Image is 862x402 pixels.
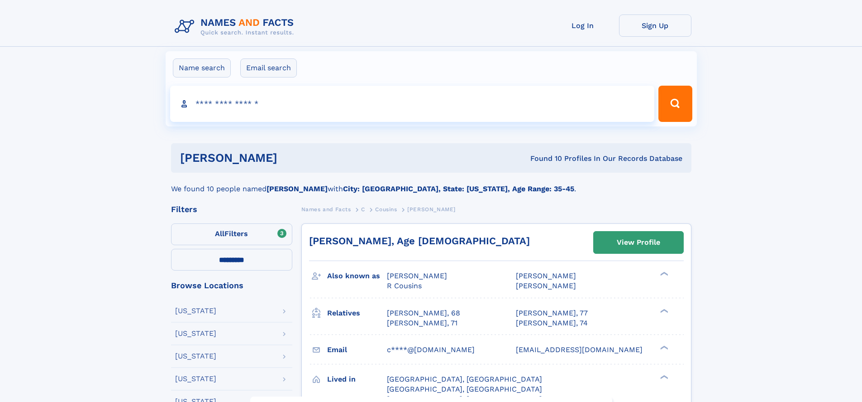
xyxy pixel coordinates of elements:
[327,342,387,358] h3: Email
[361,203,365,215] a: C
[404,154,682,164] div: Found 10 Profiles In Our Records Database
[387,375,542,383] span: [GEOGRAPHIC_DATA], [GEOGRAPHIC_DATA]
[516,345,643,354] span: [EMAIL_ADDRESS][DOMAIN_NAME]
[175,375,216,383] div: [US_STATE]
[267,184,328,193] b: [PERSON_NAME]
[361,206,365,213] span: C
[175,353,216,360] div: [US_STATE]
[175,330,216,337] div: [US_STATE]
[171,205,292,213] div: Filters
[171,223,292,245] label: Filters
[387,318,457,328] a: [PERSON_NAME], 71
[516,271,576,280] span: [PERSON_NAME]
[215,229,224,238] span: All
[387,271,447,280] span: [PERSON_NAME]
[658,374,669,380] div: ❯
[309,235,530,247] a: [PERSON_NAME], Age [DEMOGRAPHIC_DATA]
[327,268,387,284] h3: Also known as
[301,203,351,215] a: Names and Facts
[387,281,422,290] span: R Cousins
[658,271,669,277] div: ❯
[327,372,387,387] h3: Lived in
[240,58,297,77] label: Email search
[658,86,692,122] button: Search Button
[171,173,691,194] div: We found 10 people named with .
[375,203,397,215] a: Cousins
[171,281,292,290] div: Browse Locations
[170,86,655,122] input: search input
[171,15,301,39] img: Logo Names and Facts
[407,206,456,213] span: [PERSON_NAME]
[175,307,216,315] div: [US_STATE]
[516,281,576,290] span: [PERSON_NAME]
[343,184,574,193] b: City: [GEOGRAPHIC_DATA], State: [US_STATE], Age Range: 35-45
[173,58,231,77] label: Name search
[516,308,588,318] a: [PERSON_NAME], 77
[619,15,691,37] a: Sign Up
[658,308,669,314] div: ❯
[547,15,619,37] a: Log In
[658,344,669,350] div: ❯
[327,305,387,321] h3: Relatives
[180,152,404,164] h1: [PERSON_NAME]
[516,318,588,328] a: [PERSON_NAME], 74
[617,232,660,253] div: View Profile
[375,206,397,213] span: Cousins
[594,232,683,253] a: View Profile
[387,308,460,318] a: [PERSON_NAME], 68
[387,385,542,393] span: [GEOGRAPHIC_DATA], [GEOGRAPHIC_DATA]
